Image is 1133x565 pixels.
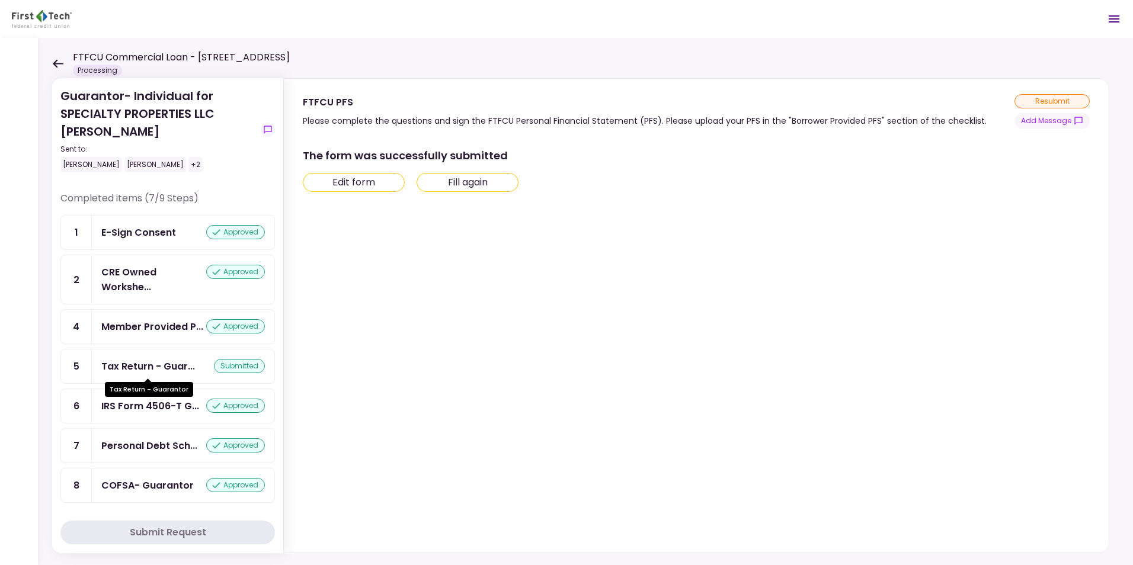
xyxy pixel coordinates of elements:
div: FTFCU PFSPlease complete the questions and sign the FTFCU Personal Financial Statement (PFS). Ple... [283,78,1109,553]
div: COFSA- Guarantor [101,478,194,493]
div: 1 [61,216,92,249]
a: 1E-Sign Consentapproved [60,215,275,250]
div: [PERSON_NAME] [60,157,122,172]
a: 5Tax Return - Guarantorsubmitted [60,349,275,384]
div: 4 [61,310,92,344]
div: Submit Request [130,525,206,540]
button: show-messages [261,123,275,137]
button: Submit Request [60,521,275,544]
div: approved [206,438,265,452]
div: submitted [214,359,265,373]
div: Member Provided PFS [101,319,203,334]
div: 8 [61,468,92,502]
div: Processing [73,65,122,76]
div: FTFCU PFS [303,95,987,110]
img: Partner icon [12,10,72,28]
a: 4Member Provided PFSapproved [60,309,275,344]
a: 8COFSA- Guarantorapproved [60,468,275,503]
button: Open menu [1100,5,1128,33]
div: The form was successfully submitted [303,147,1087,163]
div: Tax Return - Guarantor [105,382,193,397]
div: [PERSON_NAME] [124,157,186,172]
div: Completed items (7/9 Steps) [60,191,275,215]
div: approved [206,478,265,492]
button: show-messages [1014,113,1090,129]
div: Please complete the questions and sign the FTFCU Personal Financial Statement (PFS). Please uploa... [303,114,987,128]
button: Edit form [303,173,405,192]
div: Sent to: [60,144,256,155]
div: approved [206,225,265,239]
button: Fill again [417,173,519,192]
div: +2 [188,157,203,172]
div: Personal Debt Schedule [101,438,197,453]
h1: FTFCU Commercial Loan - [STREET_ADDRESS] [73,50,290,65]
div: 6 [61,389,92,423]
div: approved [206,265,265,279]
div: 7 [61,429,92,463]
a: 2CRE Owned Worksheetapproved [60,255,275,304]
div: 5 [61,349,92,383]
div: IRS Form 4506-T Guarantor [101,399,199,413]
a: 6IRS Form 4506-T Guarantorapproved [60,389,275,423]
div: CRE Owned Worksheet [101,265,206,294]
div: E-Sign Consent [101,225,176,240]
div: approved [206,319,265,333]
div: Guarantor- Individual for SPECIALTY PROPERTIES LLC [PERSON_NAME] [60,87,256,172]
div: approved [206,399,265,413]
div: Tax Return - Guarantor [101,359,195,374]
a: 7Personal Debt Scheduleapproved [60,428,275,463]
div: resubmit [1014,94,1090,108]
div: 2 [61,255,92,304]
